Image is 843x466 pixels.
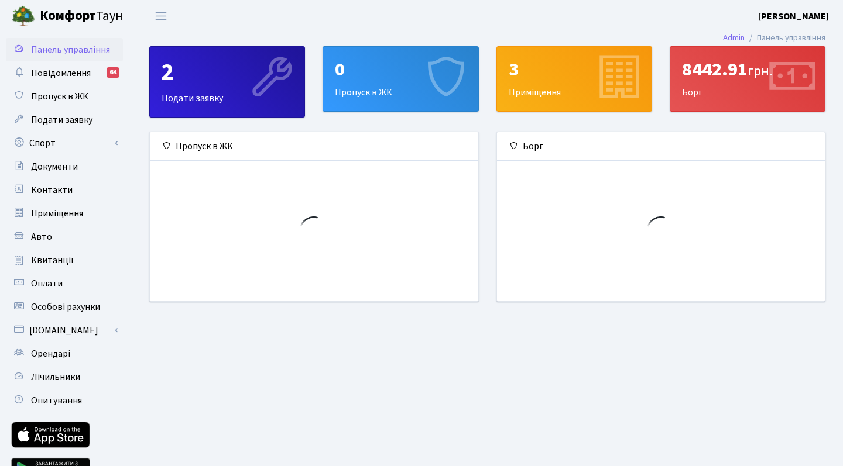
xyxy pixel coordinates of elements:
a: 2Подати заявку [149,46,305,118]
a: [PERSON_NAME] [758,9,829,23]
b: Комфорт [40,6,96,25]
a: Оплати [6,272,123,295]
span: Квитанції [31,254,74,267]
b: [PERSON_NAME] [758,10,829,23]
a: Контакти [6,178,123,202]
a: Квитанції [6,248,123,272]
div: Пропуск в ЖК [323,47,478,111]
span: Особові рахунки [31,301,100,313]
div: 8442.91 [682,58,813,81]
div: Пропуск в ЖК [150,132,478,161]
span: Таун [40,6,123,26]
img: logo.png [12,5,35,28]
span: Контакти [31,184,73,196]
a: Admin [723,32,745,44]
span: Повідомлення [31,67,91,80]
div: Подати заявку [150,47,304,117]
span: Лічильники [31,371,80,384]
span: Орендарі [31,347,70,360]
a: 3Приміщення [496,46,652,112]
div: Приміщення [497,47,652,111]
span: Оплати [31,277,63,290]
a: Авто [6,225,123,248]
a: Опитування [6,389,123,412]
div: 0 [335,58,466,81]
div: Борг [497,132,825,161]
a: Подати заявку [6,108,123,132]
li: Панель управління [745,32,825,44]
span: Опитування [31,394,82,407]
a: Орендарі [6,342,123,365]
span: Приміщення [31,207,83,220]
nav: breadcrumb [705,26,843,50]
a: Приміщення [6,202,123,225]
a: Документи [6,155,123,178]
span: Документи [31,160,78,173]
span: грн. [748,61,773,81]
a: Пропуск в ЖК [6,85,123,108]
a: Панель управління [6,38,123,61]
div: 3 [509,58,640,81]
span: Авто [31,230,52,243]
span: Панель управління [31,43,110,56]
button: Переключити навігацію [146,6,176,26]
div: 64 [107,67,119,78]
a: Спорт [6,132,123,155]
span: Пропуск в ЖК [31,90,88,103]
a: 0Пропуск в ЖК [323,46,478,112]
div: 2 [162,58,293,87]
a: Лічильники [6,365,123,389]
a: Особові рахунки [6,295,123,319]
span: Подати заявку [31,113,92,126]
a: Повідомлення64 [6,61,123,85]
a: [DOMAIN_NAME] [6,319,123,342]
div: Борг [670,47,825,111]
